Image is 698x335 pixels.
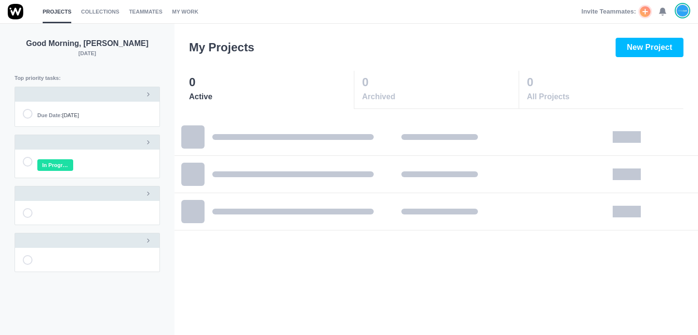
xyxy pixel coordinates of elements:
span: Archived [362,91,518,103]
img: João Tosta [677,4,688,17]
p: [DATE] [15,49,160,58]
span: Invite Teammates: [582,7,636,16]
span: Active [189,91,353,103]
span: [DATE] [37,111,79,120]
img: winio [8,4,23,19]
p: 0 [527,74,682,91]
h3: My Projects [189,39,254,56]
p: 0 [362,74,518,91]
button: New Project [616,38,683,57]
strong: Due Date: [37,112,62,118]
p: Top priority tasks: [15,74,160,82]
p: 0 [189,74,353,91]
span: All Projects [527,91,682,103]
p: Good Morning, [PERSON_NAME] [15,38,160,49]
span: In Progress [37,159,73,171]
